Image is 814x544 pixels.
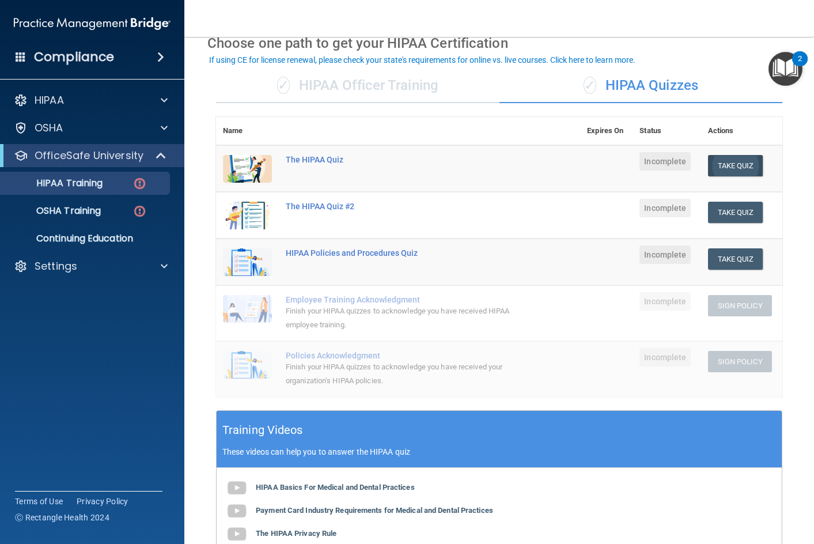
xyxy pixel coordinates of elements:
p: HIPAA [35,93,64,107]
a: Terms of Use [15,496,63,507]
button: Sign Policy [708,295,772,316]
img: gray_youtube_icon.38fcd6cc.png [225,477,248,500]
div: Policies Acknowledgment [286,351,523,360]
span: Incomplete [639,245,691,264]
span: ✓ [584,77,596,94]
h5: Training Videos [222,420,303,440]
button: Sign Policy [708,351,772,372]
p: OSHA Training [7,205,101,217]
span: Incomplete [639,348,691,367]
span: Incomplete [639,152,691,171]
img: danger-circle.6113f641.png [132,176,147,191]
span: Incomplete [639,199,691,217]
span: Incomplete [639,292,691,311]
p: Settings [35,259,77,273]
div: Choose one path to get your HIPAA Certification [207,27,791,60]
span: Ⓒ Rectangle Health 2024 [15,512,109,523]
div: HIPAA Quizzes [499,69,783,103]
a: OSHA [14,121,168,135]
div: 2 [798,59,802,74]
img: PMB logo [14,12,171,35]
p: OSHA [35,121,63,135]
div: HIPAA Policies and Procedures Quiz [286,248,523,258]
div: Finish your HIPAA quizzes to acknowledge you have received your organization’s HIPAA policies. [286,360,523,388]
a: Settings [14,259,168,273]
b: Payment Card Industry Requirements for Medical and Dental Practices [256,506,493,515]
div: The HIPAA Quiz #2 [286,202,523,211]
button: If using CE for license renewal, please check your state's requirements for online vs. live cours... [207,54,637,66]
th: Actions [701,117,782,145]
div: Employee Training Acknowledgment [286,295,523,304]
a: HIPAA [14,93,168,107]
p: HIPAA Training [7,177,103,189]
button: Take Quiz [708,202,763,223]
th: Status [633,117,701,145]
img: gray_youtube_icon.38fcd6cc.png [225,500,248,523]
a: OfficeSafe University [14,149,167,163]
img: danger-circle.6113f641.png [132,204,147,218]
span: ✓ [277,77,290,94]
button: Open Resource Center, 2 new notifications [768,52,802,86]
h4: Compliance [34,49,114,65]
p: These videos can help you to answer the HIPAA quiz [222,447,776,456]
p: OfficeSafe University [35,149,143,163]
div: The HIPAA Quiz [286,155,523,164]
th: Name [216,117,279,145]
div: HIPAA Officer Training [216,69,499,103]
button: Take Quiz [708,248,763,270]
a: Privacy Policy [77,496,128,507]
div: If using CE for license renewal, please check your state's requirements for online vs. live cours... [209,56,635,64]
th: Expires On [580,117,633,145]
div: Finish your HIPAA quizzes to acknowledge you have received HIPAA employee training. [286,304,523,332]
button: Take Quiz [708,155,763,176]
b: The HIPAA Privacy Rule [256,529,336,538]
b: HIPAA Basics For Medical and Dental Practices [256,483,415,492]
p: Continuing Education [7,233,165,244]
